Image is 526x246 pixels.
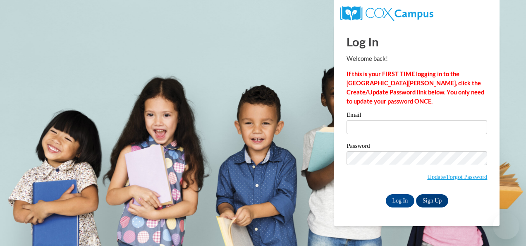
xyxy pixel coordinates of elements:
[347,70,484,105] strong: If this is your FIRST TIME logging in to the [GEOGRAPHIC_DATA][PERSON_NAME], click the Create/Upd...
[347,33,487,50] h1: Log In
[416,194,448,207] a: Sign Up
[347,54,487,63] p: Welcome back!
[493,213,519,239] iframe: Button to launch messaging window
[427,174,487,180] a: Update/Forgot Password
[340,6,433,21] img: COX Campus
[347,143,487,151] label: Password
[347,112,487,120] label: Email
[386,194,415,207] input: Log In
